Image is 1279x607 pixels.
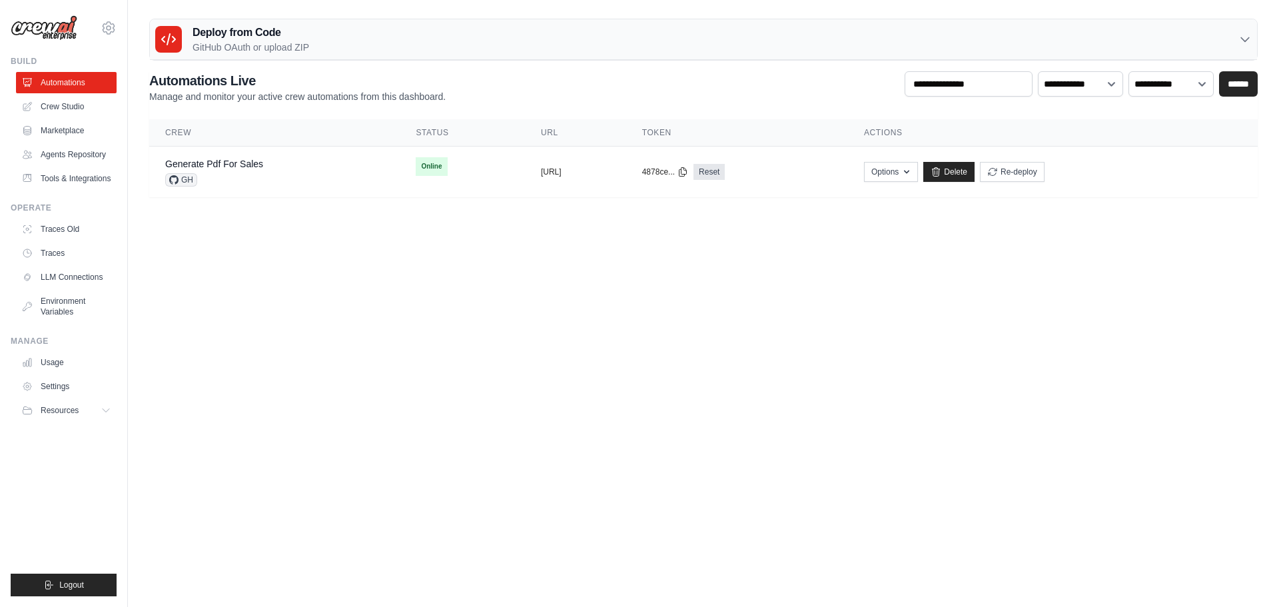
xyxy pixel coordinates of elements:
span: Resources [41,405,79,416]
span: GH [165,173,197,187]
button: Re-deploy [980,162,1045,182]
a: Delete [923,162,975,182]
a: Traces [16,243,117,264]
a: LLM Connections [16,267,117,288]
div: Build [11,56,117,67]
th: URL [525,119,626,147]
span: Logout [59,580,84,590]
button: Logout [11,574,117,596]
p: Manage and monitor your active crew automations from this dashboard. [149,90,446,103]
span: Online [416,157,447,176]
button: 4878ce... [642,167,688,177]
button: Options [864,162,918,182]
a: Generate Pdf For Sales [165,159,263,169]
p: GitHub OAuth or upload ZIP [193,41,309,54]
th: Token [626,119,848,147]
a: Traces Old [16,219,117,240]
a: Crew Studio [16,96,117,117]
img: Logo [11,15,77,41]
a: Automations [16,72,117,93]
a: Agents Repository [16,144,117,165]
th: Status [400,119,524,147]
a: Reset [693,164,725,180]
a: Settings [16,376,117,397]
button: Resources [16,400,117,421]
h3: Deploy from Code [193,25,309,41]
div: Operate [11,203,117,213]
a: Marketplace [16,120,117,141]
h2: Automations Live [149,71,446,90]
div: Manage [11,336,117,346]
th: Actions [848,119,1258,147]
a: Usage [16,352,117,373]
a: Environment Variables [16,291,117,322]
th: Crew [149,119,400,147]
a: Tools & Integrations [16,168,117,189]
